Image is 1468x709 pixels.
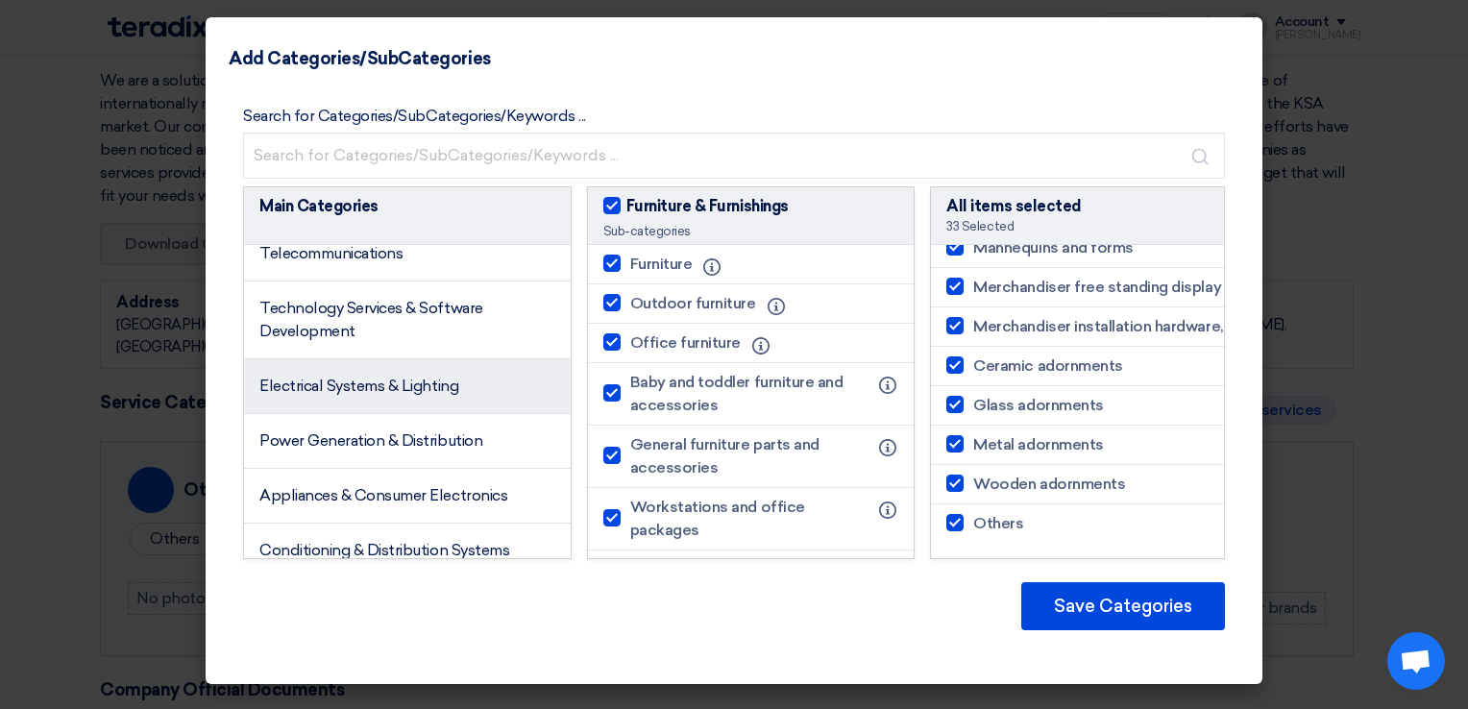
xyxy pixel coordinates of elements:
[973,276,1341,299] span: Merchandiser free standing display and accessories
[630,371,869,417] span: Baby and toddler furniture and accessories
[259,221,441,262] span: Information Technology & Telecommunications
[1387,632,1445,690] a: Open chat
[603,223,899,240] div: Sub-categories
[229,46,491,72] h4: Add Categories/SubCategories
[259,377,458,395] span: Electrical Systems & Lighting
[630,253,693,276] span: Furniture
[630,433,869,479] span: General furniture parts and accessories
[973,394,1103,417] span: Glass adornments
[259,541,509,559] span: Conditioning & Distribution Systems
[259,195,555,218] div: Main Categories
[973,512,1023,535] span: Others
[626,195,789,218] span: Furniture & Furnishings
[630,292,756,315] span: Outdoor furniture
[243,133,1225,179] input: Search for Categories/SubCategories/Keywords ...
[973,473,1125,496] span: Wooden adornments
[973,236,1133,259] span: Mannequins and forms
[630,496,869,542] span: Workstations and office packages
[243,105,586,128] label: Search for Categories/SubCategories/Keywords ...
[259,299,483,340] span: Technology Services & Software Development
[946,218,1209,235] div: 33 Selected
[259,431,482,450] span: Power Generation & Distribution
[973,433,1103,456] span: Metal adornments
[259,486,507,504] span: Appliances & Consumer Electronics
[946,195,1209,218] div: All items selected
[973,354,1122,378] span: Ceramic adornments
[1021,582,1225,630] button: Save Categories
[630,331,741,354] span: Office furniture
